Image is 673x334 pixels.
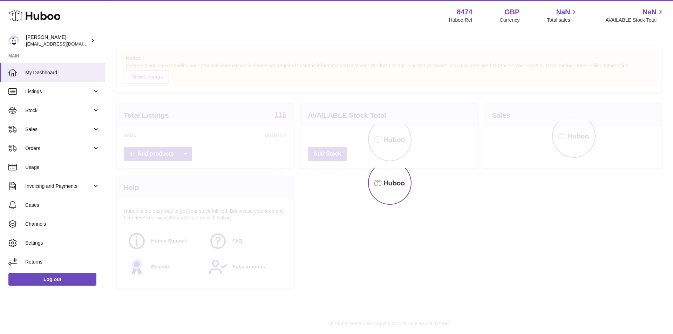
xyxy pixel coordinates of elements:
[25,221,100,227] span: Channels
[25,202,100,209] span: Cases
[605,17,665,23] span: AVAILABLE Stock Total
[8,35,19,46] img: orders@neshealth.com
[26,41,103,47] span: [EMAIL_ADDRESS][DOMAIN_NAME]
[547,17,578,23] span: Total sales
[25,183,92,190] span: Invoicing and Payments
[25,164,100,171] span: Usage
[25,126,92,133] span: Sales
[25,145,92,152] span: Orders
[500,17,520,23] div: Currency
[25,107,92,114] span: Stock
[457,7,473,17] strong: 8474
[26,34,89,47] div: [PERSON_NAME]
[25,259,100,265] span: Returns
[25,240,100,246] span: Settings
[547,7,578,23] a: NaN Total sales
[605,7,665,23] a: NaN AVAILABLE Stock Total
[25,69,100,76] span: My Dashboard
[8,273,96,286] a: Log out
[25,88,92,95] span: Listings
[449,17,473,23] div: Huboo Ref
[643,7,657,17] span: NaN
[556,7,570,17] span: NaN
[504,7,519,17] strong: GBP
